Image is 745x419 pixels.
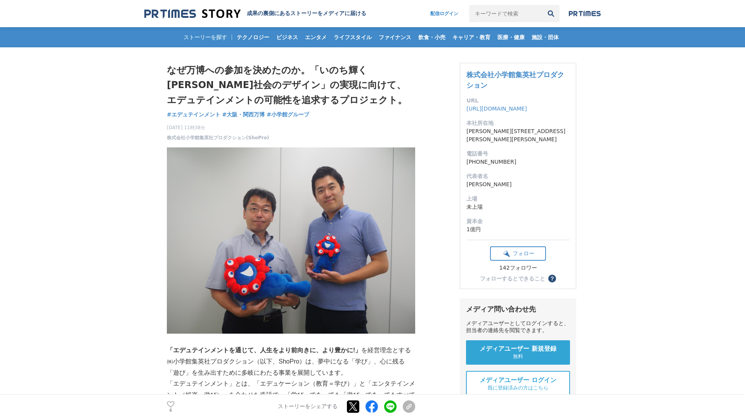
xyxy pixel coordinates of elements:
a: #エデュテインメント [167,111,220,119]
input: キーワードで検索 [469,5,542,22]
span: #小学館グループ [267,111,309,118]
a: ライフスタイル [331,27,375,47]
span: テクノロジー [234,34,272,41]
a: #小学館グループ [267,111,309,119]
h1: なぜ万博への参加を決めたのか。「いのち輝く[PERSON_NAME]社会のデザイン」の実現に向けて、エデュテインメントの可能性を追求するプロジェクト。 [167,63,415,107]
span: エンタメ [302,34,330,41]
button: フォロー [490,246,546,261]
a: キャリア・教育 [449,27,494,47]
div: 142フォロワー [490,265,546,272]
a: 株式会社小学館集英社プロダクション [466,71,564,89]
strong: 「エデュテインメントを通じて、人生をより前向きに、より豊かに!」 [167,347,361,353]
img: thumbnail_adfc5cd0-8d20-11f0-b40b-51709d18cce7.JPG [167,147,415,334]
span: #大阪・関西万博 [222,111,265,118]
dt: 代表者名 [466,172,570,180]
a: テクノロジー [234,27,272,47]
dd: [PHONE_NUMBER] [466,158,570,166]
div: メディア問い合わせ先 [466,305,570,314]
dd: [PERSON_NAME][STREET_ADDRESS][PERSON_NAME][PERSON_NAME] [466,127,570,144]
p: 「エデュテインメント」とは、「エデュケーション（教育＝学び）」と「エンタテインメント（娯楽＝遊び）」を合わせた造語で、「学び」であっても「遊び」であってもすべての世代の人たちにとって「楽しい」「... [167,378,415,412]
a: 成果の裏側にあるストーリーをメディアに届ける 成果の裏側にあるストーリーをメディアに届ける [144,9,366,19]
span: メディアユーザー ログイン [480,376,556,384]
span: 施設・団体 [528,34,562,41]
a: ファイナンス [376,27,414,47]
a: メディアユーザー ログイン 既に登録済みの方はこちら [466,371,570,397]
a: ビジネス [273,27,301,47]
dt: 上場 [466,195,570,203]
img: 成果の裏側にあるストーリーをメディアに届ける [144,9,241,19]
span: #エデュテインメント [167,111,220,118]
dt: URL [466,97,570,105]
button: ？ [548,275,556,282]
p: 6 [167,409,175,412]
span: 無料 [513,353,523,360]
dd: 1億円 [466,225,570,234]
dt: 資本金 [466,217,570,225]
a: メディアユーザー 新規登録 無料 [466,340,570,365]
span: [DATE] 11時38分 [167,124,269,131]
dd: 未上場 [466,203,570,211]
a: 医療・健康 [494,27,528,47]
span: 既に登録済みの方はこちら [488,384,548,391]
div: メディアユーザーとしてログインすると、担当者の連絡先を閲覧できます。 [466,320,570,334]
span: ？ [549,276,555,281]
a: #大阪・関西万博 [222,111,265,119]
span: ライフスタイル [331,34,375,41]
button: 検索 [542,5,560,22]
span: 飲食・小売 [415,34,449,41]
div: フォローするとできること [480,276,545,281]
span: メディアユーザー 新規登録 [480,345,556,353]
a: エンタメ [302,27,330,47]
dd: [PERSON_NAME] [466,180,570,189]
dt: 電話番号 [466,150,570,158]
a: 飲食・小売 [415,27,449,47]
img: prtimes [569,10,601,17]
dt: 本社所在地 [466,119,570,127]
span: キャリア・教育 [449,34,494,41]
span: ファイナンス [376,34,414,41]
span: 医療・健康 [494,34,528,41]
a: [URL][DOMAIN_NAME] [466,106,527,112]
a: 施設・団体 [528,27,562,47]
p: ストーリーをシェアする [278,403,338,410]
span: ビジネス [273,34,301,41]
a: 株式会社小学館集英社プロダクション(ShoPro) [167,134,269,141]
p: を経営理念とする㈱小学館集英社プロダクション（以下、ShoPro）は、夢中になる「学び」、心に残る「遊び」を生み出すために多岐にわたる事業を展開しています。 [167,345,415,378]
h2: 成果の裏側にあるストーリーをメディアに届ける [247,10,366,17]
a: 配信ログイン [423,5,466,22]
